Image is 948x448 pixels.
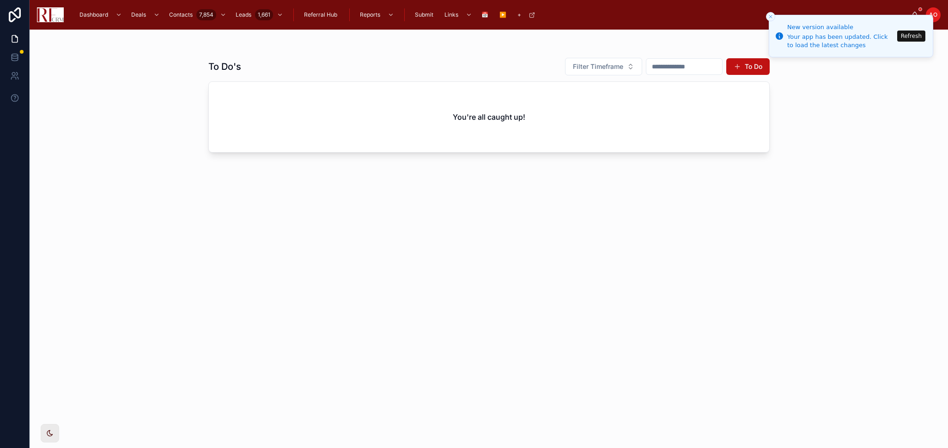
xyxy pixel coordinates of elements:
[169,11,193,18] span: Contacts
[236,11,251,18] span: Leads
[565,58,642,75] button: Select Button
[897,31,925,42] button: Refresh
[929,11,937,18] span: AO
[360,11,380,18] span: Reports
[255,9,273,20] div: 1,661
[444,11,458,18] span: Links
[196,9,216,20] div: 7,854
[513,6,540,23] a: +
[499,11,506,18] span: ▶️
[231,6,288,23] a: Leads1,661
[573,62,623,71] span: Filter Timeframe
[453,111,525,123] h2: You're all caught up!
[37,7,64,22] img: App logo
[410,6,440,23] a: Submit
[304,11,337,18] span: Referral Hub
[164,6,231,23] a: Contacts7,854
[131,11,146,18] span: Deals
[787,33,894,49] div: Your app has been updated. Click to load the latest changes
[495,6,513,23] a: ▶️
[355,6,399,23] a: Reports
[71,5,911,25] div: scrollable content
[766,12,775,21] button: Close toast
[477,6,495,23] a: 📅
[127,6,164,23] a: Deals
[787,23,894,32] div: New version available
[79,11,108,18] span: Dashboard
[208,60,241,73] h1: To Do's
[440,6,477,23] a: Links
[726,58,770,75] button: To Do
[517,11,521,18] span: +
[299,6,344,23] a: Referral Hub
[75,6,127,23] a: Dashboard
[415,11,433,18] span: Submit
[481,11,488,18] span: 📅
